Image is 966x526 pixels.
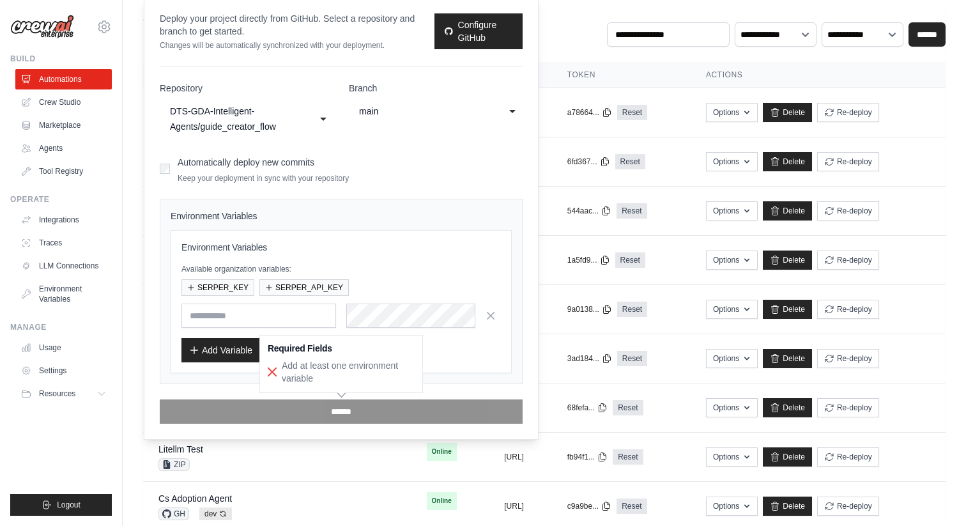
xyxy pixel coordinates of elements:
[567,206,611,216] button: 544aac...
[349,82,523,95] label: Branch
[706,300,758,319] button: Options
[567,157,610,167] button: 6fd367...
[817,447,879,467] button: Re-deploy
[10,494,112,516] button: Logout
[567,255,610,265] button: 1a5fd9...
[902,465,966,526] iframe: Chat Widget
[427,492,457,510] span: Online
[10,322,112,332] div: Manage
[567,501,611,511] button: c9a9be...
[160,40,434,50] p: Changes will be automatically synchronized with your deployment.
[143,7,427,25] h2: Automations Live
[763,152,812,171] a: Delete
[706,152,758,171] button: Options
[178,173,349,183] p: Keep your deployment in sync with your repository
[268,343,415,354] h3: Required Fields
[158,444,203,454] a: Litellm Test
[763,201,812,220] a: Delete
[10,15,74,39] img: Logo
[160,12,434,38] p: Deploy your project directly from GitHub. Select a repository and branch to get started.
[567,452,608,462] button: fb94f1...
[706,349,758,368] button: Options
[15,115,112,135] a: Marketplace
[706,201,758,220] button: Options
[617,203,647,219] a: Reset
[15,92,112,112] a: Crew Studio
[763,398,812,417] a: Delete
[617,351,647,366] a: Reset
[15,161,112,182] a: Tool Registry
[427,443,457,461] span: Online
[817,349,879,368] button: Re-deploy
[282,359,415,385] span: Add at least one environment variable
[160,82,333,95] label: Repository
[359,104,487,119] div: main
[617,105,647,120] a: Reset
[817,152,879,171] button: Re-deploy
[171,210,512,222] h4: Environment Variables
[39,389,75,399] span: Resources
[158,493,232,504] a: Cs Adoption Agent
[763,497,812,516] a: Delete
[181,279,254,296] button: SERPER_KEY
[15,256,112,276] a: LLM Connections
[15,360,112,381] a: Settings
[143,62,411,88] th: Crew
[817,251,879,270] button: Re-deploy
[817,300,879,319] button: Re-deploy
[15,69,112,89] a: Automations
[10,194,112,205] div: Operate
[617,302,647,317] a: Reset
[615,252,645,268] a: Reset
[817,497,879,516] button: Re-deploy
[170,104,298,134] div: DTS-GDA-Intelligent-Agents/guide_creator_flow
[158,458,190,471] span: ZIP
[615,154,645,169] a: Reset
[817,398,879,417] button: Re-deploy
[567,403,608,413] button: 68fefa...
[706,398,758,417] button: Options
[434,13,523,49] a: Configure GitHub
[552,62,691,88] th: Token
[181,264,501,274] p: Available organization variables:
[763,447,812,467] a: Delete
[15,138,112,159] a: Agents
[15,337,112,358] a: Usage
[763,300,812,319] a: Delete
[706,497,758,516] button: Options
[706,251,758,270] button: Options
[817,103,879,122] button: Re-deploy
[158,507,189,520] span: GH
[613,449,643,465] a: Reset
[10,54,112,64] div: Build
[567,304,612,314] button: 9a0138...
[15,279,112,309] a: Environment Variables
[613,400,643,415] a: Reset
[567,107,612,118] button: a78664...
[181,338,260,362] button: Add Variable
[15,210,112,230] a: Integrations
[763,251,812,270] a: Delete
[706,103,758,122] button: Options
[143,25,427,38] p: Manage and monitor your active crew automations from this dashboard.
[706,447,758,467] button: Options
[567,353,612,364] button: 3ad184...
[178,157,314,167] label: Automatically deploy new commits
[199,507,232,520] span: dev
[57,500,80,510] span: Logout
[181,241,501,254] h3: Environment Variables
[259,279,349,296] button: SERPER_API_KEY
[817,201,879,220] button: Re-deploy
[691,62,946,88] th: Actions
[617,499,647,514] a: Reset
[15,233,112,253] a: Traces
[15,383,112,404] button: Resources
[763,103,812,122] a: Delete
[763,349,812,368] a: Delete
